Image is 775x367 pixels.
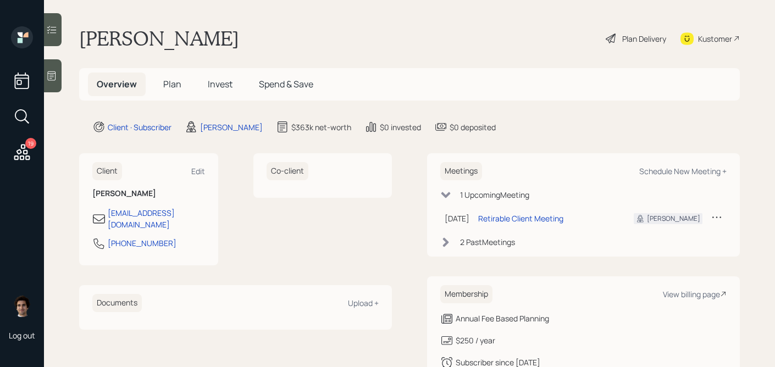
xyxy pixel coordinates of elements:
h6: Client [92,162,122,180]
div: $0 deposited [450,121,496,133]
div: Log out [9,330,35,341]
div: Annual Fee Based Planning [456,313,549,324]
div: Plan Delivery [622,33,666,45]
h6: [PERSON_NAME] [92,189,205,198]
div: Kustomer [698,33,732,45]
div: [PERSON_NAME] [200,121,263,133]
span: Overview [97,78,137,90]
div: 1 Upcoming Meeting [460,189,529,201]
div: View billing page [663,289,727,299]
div: [DATE] [445,213,469,224]
div: [PHONE_NUMBER] [108,237,176,249]
div: $363k net-worth [291,121,351,133]
h6: Meetings [440,162,482,180]
img: harrison-schaefer-headshot-2.png [11,295,33,317]
h6: Membership [440,285,492,303]
div: [EMAIL_ADDRESS][DOMAIN_NAME] [108,207,205,230]
span: Spend & Save [259,78,313,90]
div: Retirable Client Meeting [478,213,563,224]
h6: Documents [92,294,142,312]
div: Schedule New Meeting + [639,166,727,176]
h6: Co-client [267,162,308,180]
div: [PERSON_NAME] [647,214,700,224]
span: Plan [163,78,181,90]
h1: [PERSON_NAME] [79,26,239,51]
div: Upload + [348,298,379,308]
div: 19 [25,138,36,149]
div: $0 invested [380,121,421,133]
div: Edit [191,166,205,176]
div: Client · Subscriber [108,121,171,133]
div: $250 / year [456,335,495,346]
span: Invest [208,78,232,90]
div: 2 Past Meeting s [460,236,515,248]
